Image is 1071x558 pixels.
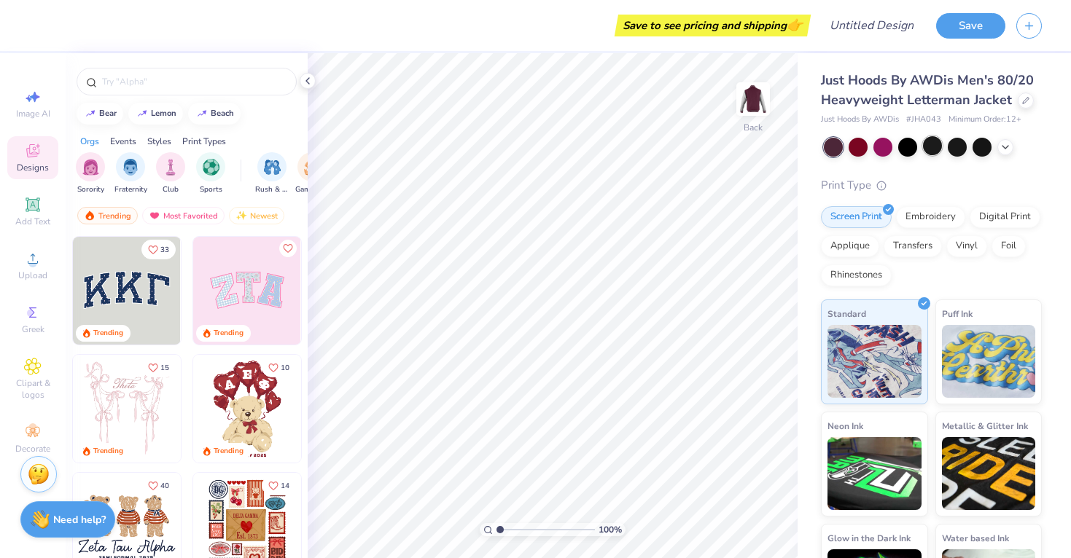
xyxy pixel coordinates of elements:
button: lemon [128,103,183,125]
div: bear [99,109,117,117]
div: Newest [229,207,284,224]
span: Club [163,184,179,195]
span: 10 [281,364,289,372]
img: trending.gif [84,211,96,221]
button: bear [77,103,123,125]
div: Applique [821,235,879,257]
img: most_fav.gif [149,211,160,221]
img: Club Image [163,159,179,176]
span: 40 [160,482,169,490]
span: Sports [200,184,222,195]
button: filter button [255,152,289,195]
span: 15 [160,364,169,372]
img: Newest.gif [235,211,247,221]
div: Embroidery [896,206,965,228]
button: Like [141,476,176,495]
span: 14 [281,482,289,490]
img: Puff Ink [942,325,1036,398]
button: Like [262,476,296,495]
img: Sports Image [203,159,219,176]
img: Back [739,85,768,114]
input: Try "Alpha" [101,74,287,89]
strong: Need help? [53,513,106,527]
img: Sorority Image [82,159,99,176]
button: Like [141,240,176,259]
div: Styles [147,135,171,148]
div: filter for Fraternity [114,152,147,195]
img: trend_line.gif [136,109,148,118]
span: Metallic & Glitter Ink [942,418,1028,433]
div: lemon [151,109,176,117]
img: Game Day Image [304,159,321,176]
img: 587403a7-0594-4a7f-b2bd-0ca67a3ff8dd [193,355,301,463]
img: 83dda5b0-2158-48ca-832c-f6b4ef4c4536 [73,355,181,463]
span: Neon Ink [827,418,863,433]
img: Standard [827,325,922,398]
span: 100 % [599,523,622,536]
span: 33 [160,246,169,254]
img: trend_line.gif [196,109,208,118]
div: filter for Rush & Bid [255,152,289,195]
span: Rush & Bid [255,184,289,195]
input: Untitled Design [818,11,925,40]
button: Like [141,358,176,377]
img: e74243e0-e378-47aa-a400-bc6bcb25063a [300,355,408,463]
div: Events [110,135,136,148]
div: Screen Print [821,206,892,228]
span: Upload [18,270,47,281]
span: Add Text [15,216,50,227]
div: filter for Sorority [76,152,105,195]
div: Most Favorited [142,207,225,224]
button: filter button [295,152,329,195]
div: Trending [214,446,244,457]
div: Trending [214,328,244,339]
img: d12a98c7-f0f7-4345-bf3a-b9f1b718b86e [180,355,288,463]
button: Save [936,13,1005,39]
div: Vinyl [946,235,987,257]
span: Minimum Order: 12 + [949,114,1021,126]
div: Trending [93,328,123,339]
div: Digital Print [970,206,1040,228]
img: 9980f5e8-e6a1-4b4a-8839-2b0e9349023c [193,237,301,345]
button: Like [279,240,297,257]
div: Orgs [80,135,99,148]
div: filter for Sports [196,152,225,195]
div: beach [211,109,234,117]
div: filter for Club [156,152,185,195]
span: 👉 [787,16,803,34]
div: Rhinestones [821,264,892,286]
span: Fraternity [114,184,147,195]
span: Sorority [77,184,104,195]
div: Foil [992,235,1026,257]
div: Trending [93,446,123,457]
span: Decorate [15,443,50,455]
button: filter button [114,152,147,195]
span: Clipart & logos [7,377,58,401]
span: Puff Ink [942,306,973,321]
div: Save to see pricing and shipping [618,15,807,36]
span: Game Day [295,184,329,195]
img: Metallic & Glitter Ink [942,437,1036,510]
span: Water based Ink [942,530,1009,546]
span: Designs [17,162,49,173]
span: # JHA043 [906,114,941,126]
span: Just Hoods By AWDis Men's 80/20 Heavyweight Letterman Jacket [821,71,1034,109]
div: Back [744,121,763,134]
span: Glow in the Dark Ink [827,530,911,546]
button: beach [188,103,241,125]
img: edfb13fc-0e43-44eb-bea2-bf7fc0dd67f9 [180,237,288,345]
span: Just Hoods By AWDis [821,114,899,126]
span: Standard [827,306,866,321]
button: filter button [196,152,225,195]
img: Rush & Bid Image [264,159,281,176]
span: Greek [22,323,44,335]
button: filter button [76,152,105,195]
div: Print Types [182,135,226,148]
button: Like [262,358,296,377]
img: Fraternity Image [122,159,139,176]
img: Neon Ink [827,437,922,510]
img: 5ee11766-d822-42f5-ad4e-763472bf8dcf [300,237,408,345]
div: filter for Game Day [295,152,329,195]
span: Image AI [16,108,50,119]
div: Transfers [884,235,942,257]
